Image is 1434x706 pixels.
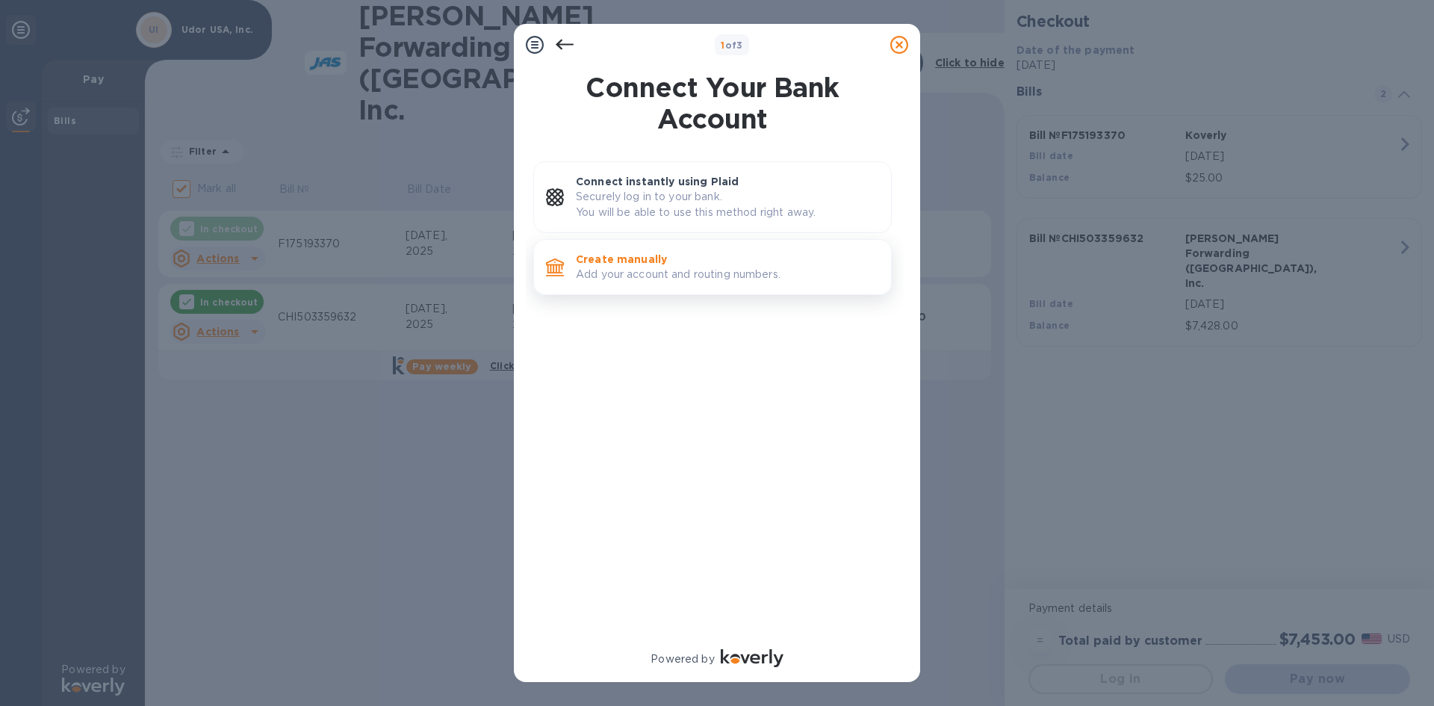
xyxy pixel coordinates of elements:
h1: Connect Your Bank Account [527,72,898,134]
span: 1 [721,40,724,51]
p: Create manually [576,252,879,267]
p: Securely log in to your bank. You will be able to use this method right away. [576,189,879,220]
p: Powered by [651,651,714,667]
p: Connect instantly using Plaid [576,174,879,189]
p: Add your account and routing numbers. [576,267,879,282]
img: Logo [721,649,783,667]
b: of 3 [721,40,743,51]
